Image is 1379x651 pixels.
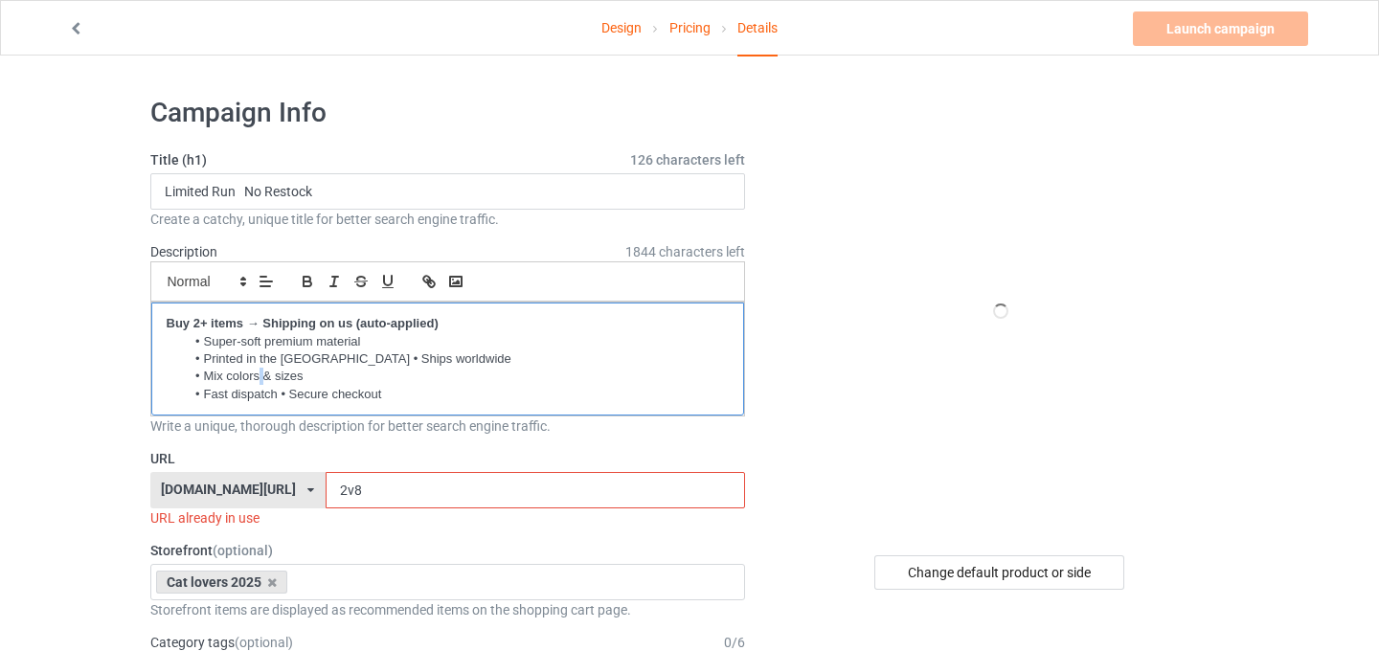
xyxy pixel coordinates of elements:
label: Title (h1) [150,150,746,169]
span: (optional) [235,635,293,650]
div: [DOMAIN_NAME][URL] [161,483,296,496]
li: Fast dispatch • Secure checkout [185,386,729,403]
div: Write a unique, thorough description for better search engine traffic. [150,416,746,436]
a: Design [601,1,642,55]
span: 1844 characters left [625,242,745,261]
div: Change default product or side [874,555,1124,590]
h1: Campaign Info [150,96,746,130]
label: Storefront [150,541,746,560]
div: Storefront items are displayed as recommended items on the shopping cart page. [150,600,746,619]
span: (optional) [213,543,273,558]
a: Pricing [669,1,711,55]
div: Cat lovers 2025 [156,571,288,594]
div: Details [737,1,778,56]
li: Printed in the [GEOGRAPHIC_DATA] • Ships worldwide [185,350,729,368]
label: URL [150,449,746,468]
div: URL already in use [150,508,746,528]
div: Create a catchy, unique title for better search engine traffic. [150,210,746,229]
span: 126 characters left [630,150,745,169]
strong: Buy 2+ items → Shipping on us (auto-applied) [167,316,439,330]
li: Mix colors & sizes [185,368,729,385]
label: Description [150,244,217,259]
li: Super-soft premium material [185,333,729,350]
